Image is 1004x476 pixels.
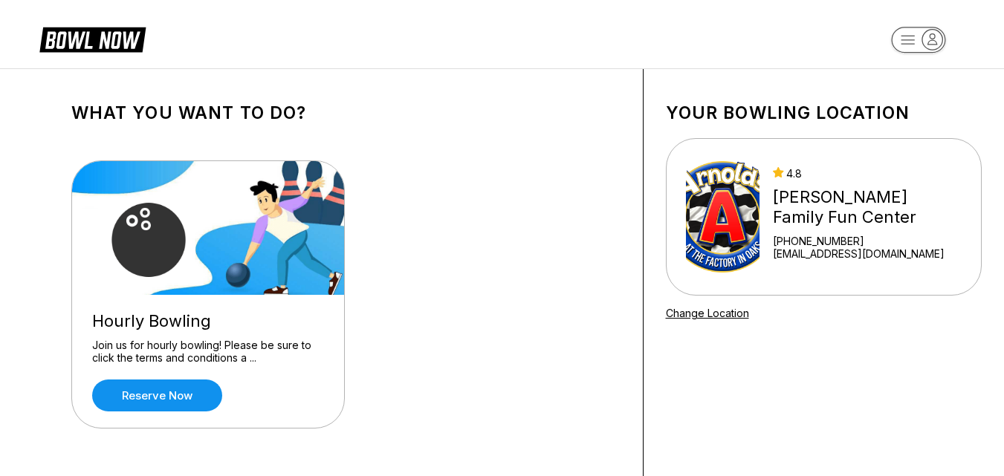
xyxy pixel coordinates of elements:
[773,167,961,180] div: 4.8
[92,339,324,365] div: Join us for hourly bowling! Please be sure to click the terms and conditions a ...
[773,187,961,227] div: [PERSON_NAME] Family Fun Center
[92,311,324,331] div: Hourly Bowling
[773,235,961,247] div: [PHONE_NUMBER]
[71,102,621,123] h1: What you want to do?
[666,102,982,123] h1: Your bowling location
[92,379,222,411] a: Reserve now
[773,247,961,260] a: [EMAIL_ADDRESS][DOMAIN_NAME]
[686,161,760,273] img: Arnold's Family Fun Center
[72,161,346,295] img: Hourly Bowling
[666,307,749,319] a: Change Location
